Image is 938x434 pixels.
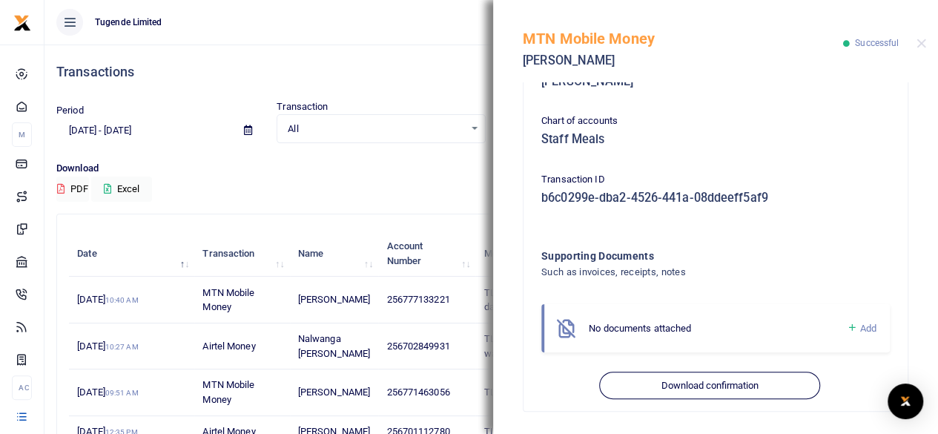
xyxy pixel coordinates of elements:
[202,287,254,313] span: MTN Mobile Money
[56,64,926,80] h4: Transactions
[56,161,926,177] p: Download
[541,132,890,147] h5: Staff Meals
[386,341,449,352] span: 256702849931
[860,323,876,334] span: Add
[202,379,254,405] span: MTN Mobile Money
[56,103,84,118] label: Period
[290,231,379,277] th: Name: activate to sort column ascending
[541,114,890,129] p: Chart of accounts
[378,231,475,277] th: Account Number: activate to sort column ascending
[12,122,32,147] li: M
[13,14,31,32] img: logo-small
[386,294,449,305] span: 256777133221
[202,341,255,352] span: Airtel Money
[523,30,843,47] h5: MTN Mobile Money
[484,387,540,398] span: TLUG017039
[599,372,819,400] button: Download confirmation
[77,387,138,398] span: [DATE]
[298,387,370,398] span: [PERSON_NAME]
[541,172,890,188] p: Transaction ID
[91,177,152,202] button: Excel
[484,287,569,313] span: TLUG017040 Office data
[298,333,370,359] span: Nalwanga [PERSON_NAME]
[846,320,876,337] a: Add
[855,38,899,48] span: Successful
[523,53,843,68] h5: [PERSON_NAME]
[484,333,578,359] span: TLUG016868 Drinking water
[541,248,830,264] h4: Supporting Documents
[475,231,592,277] th: Memo: activate to sort column ascending
[77,341,138,352] span: [DATE]
[89,16,168,29] span: Tugende Limited
[277,99,328,114] label: Transaction
[77,294,138,305] span: [DATE]
[56,118,232,143] input: select period
[541,191,890,206] h5: b6c0299e-dba2-4526-441a-08ddeeff5af9
[105,343,139,351] small: 10:27 AM
[916,39,926,48] button: Close
[12,375,32,400] li: Ac
[288,122,463,137] span: All
[69,231,194,277] th: Date: activate to sort column descending
[105,389,139,397] small: 09:51 AM
[105,296,139,304] small: 10:40 AM
[56,177,89,202] button: PDF
[589,323,691,334] span: No documents attached
[386,387,449,398] span: 256771463056
[298,294,370,305] span: [PERSON_NAME]
[194,231,289,277] th: Transaction: activate to sort column ascending
[888,384,923,419] div: Open Intercom Messenger
[541,264,830,280] h4: Such as invoices, receipts, notes
[13,16,31,27] a: logo-small logo-large logo-large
